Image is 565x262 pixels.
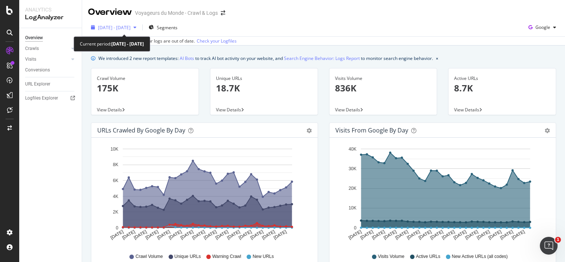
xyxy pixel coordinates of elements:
[441,229,456,241] text: [DATE]
[535,24,550,30] span: Google
[168,229,183,241] text: [DATE]
[525,21,559,33] button: Google
[261,229,276,241] text: [DATE]
[25,34,77,42] a: Overview
[454,75,550,82] div: Active URLs
[25,80,50,88] div: URL Explorer
[97,107,122,113] span: View Details
[488,229,503,241] text: [DATE]
[25,56,36,63] div: Visits
[25,94,77,102] a: Logfiles Explorer
[429,229,444,241] text: [DATE]
[378,253,405,260] span: Visits Volume
[555,237,561,243] span: 1
[25,6,76,13] div: Analytics
[250,229,264,241] text: [DATE]
[179,229,194,241] text: [DATE]
[98,24,131,31] span: [DATE] - [DATE]
[25,66,50,74] div: Conversions
[97,82,193,94] p: 175K
[464,229,479,241] text: [DATE]
[113,178,118,183] text: 6K
[113,162,118,168] text: 8K
[453,229,467,241] text: [DATE]
[216,107,241,113] span: View Details
[135,253,163,260] span: Crawl Volume
[25,56,69,63] a: Visits
[25,80,77,88] a: URL Explorer
[454,82,550,94] p: 8.7K
[335,144,547,246] svg: A chart.
[25,45,69,53] a: Crawls
[156,229,171,241] text: [DATE]
[476,229,491,241] text: [DATE]
[335,82,431,94] p: 836K
[146,21,180,33] button: Segments
[80,40,144,48] div: Current period:
[97,75,193,82] div: Crawl Volume
[197,38,237,44] a: Check your Logfiles
[454,107,479,113] span: View Details
[253,253,274,260] span: New URLs
[371,229,386,241] text: [DATE]
[434,53,440,64] button: close banner
[25,13,76,22] div: LogAnalyzer
[394,229,409,241] text: [DATE]
[157,24,177,31] span: Segments
[91,38,237,44] div: Last update
[175,253,201,260] span: Unique URLs
[221,10,225,16] div: arrow-right-arrow-left
[111,41,144,47] b: [DATE] - [DATE]
[417,229,432,241] text: [DATE]
[307,128,312,133] div: gear
[273,229,288,241] text: [DATE]
[348,229,362,241] text: [DATE]
[238,229,253,241] text: [DATE]
[349,206,356,211] text: 10K
[109,229,124,241] text: [DATE]
[511,229,526,241] text: [DATE]
[116,225,118,231] text: 0
[25,66,77,74] a: Conversions
[335,107,360,113] span: View Details
[349,147,356,152] text: 40K
[216,75,312,82] div: Unique URLs
[335,75,431,82] div: Visits Volume
[354,225,356,231] text: 0
[98,54,433,62] div: We introduced 2 new report templates: to track AI bot activity on your website, and to monitor se...
[226,229,241,241] text: [DATE]
[406,229,421,241] text: [DATE]
[212,253,241,260] span: Warning Crawl
[540,237,558,255] iframe: Intercom live chat
[349,166,356,171] text: 30K
[25,94,58,102] div: Logfiles Explorer
[25,34,43,42] div: Overview
[203,229,218,241] text: [DATE]
[180,54,194,62] a: AI Bots
[335,127,408,134] div: Visits from Google by day
[349,186,356,191] text: 20K
[113,209,118,215] text: 2K
[359,229,374,241] text: [DATE]
[113,194,118,199] text: 4K
[97,144,309,246] svg: A chart.
[143,38,195,44] div: Your logs are out of date.
[191,229,206,241] text: [DATE]
[416,253,440,260] span: Active URLs
[88,21,139,33] button: [DATE] - [DATE]
[216,82,312,94] p: 18.7K
[88,6,132,19] div: Overview
[91,54,556,62] div: info banner
[97,127,185,134] div: URLs Crawled by Google by day
[214,229,229,241] text: [DATE]
[284,54,360,62] a: Search Engine Behavior: Logs Report
[452,253,508,260] span: New Active URLs (all codes)
[145,229,159,241] text: [DATE]
[499,229,514,241] text: [DATE]
[25,45,39,53] div: Crawls
[135,9,218,17] div: Voyageurs du Monde - Crawl & Logs
[133,229,148,241] text: [DATE]
[383,229,397,241] text: [DATE]
[111,147,118,152] text: 10K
